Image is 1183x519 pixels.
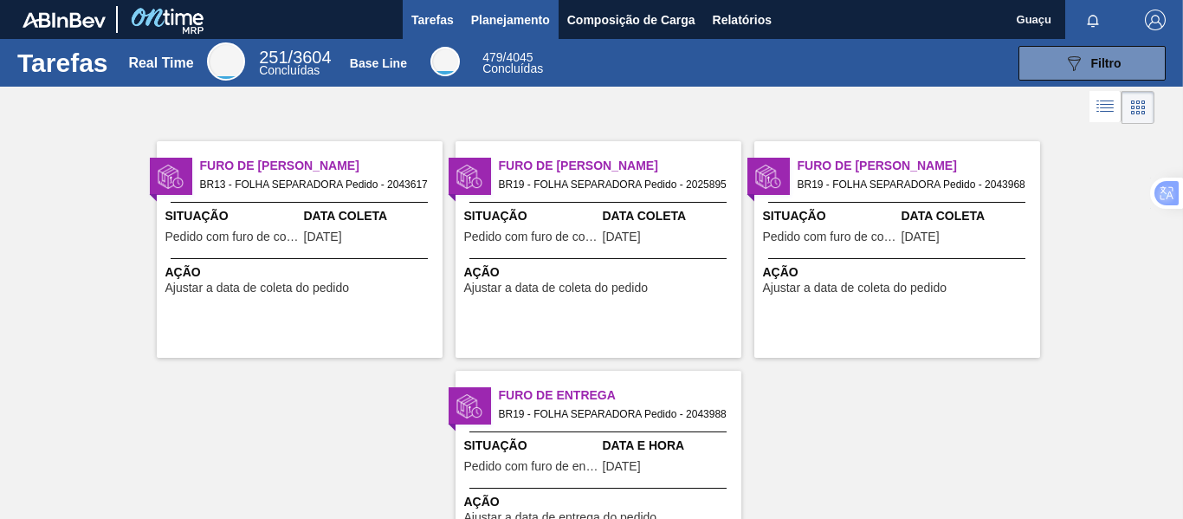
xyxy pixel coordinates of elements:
[1091,56,1122,70] span: Filtro
[411,10,454,30] span: Tarefas
[1145,10,1166,30] img: Logout
[798,157,1040,175] span: Furo de Coleta
[464,263,737,282] span: Ação
[304,207,438,225] span: Data Coleta
[165,282,350,295] span: Ajustar a data de coleta do pedido
[763,230,897,243] span: Pedido com furo de coleta
[482,52,543,75] div: Base Line
[763,282,947,295] span: Ajustar a data de coleta do pedido
[482,62,543,75] span: Concluídas
[603,207,737,225] span: Data Coleta
[1018,46,1166,81] button: Filtro
[499,386,741,405] span: Furo de Entrega
[259,50,331,76] div: Real Time
[464,230,598,243] span: Pedido com furo de coleta
[456,164,482,190] img: status
[482,50,502,64] span: 479
[1122,91,1154,124] div: Visão em Cards
[259,63,320,77] span: Concluídas
[603,230,641,243] span: 12/10/2025
[259,48,288,67] span: 251
[464,460,598,473] span: Pedido com furo de entrega
[902,207,1036,225] span: Data Coleta
[200,175,429,194] span: BR13 - FOLHA SEPARADORA Pedido - 2043617
[482,50,533,64] span: / 4045
[471,10,550,30] span: Planejamento
[165,263,438,282] span: Ação
[165,207,300,225] span: Situação
[499,175,727,194] span: BR19 - FOLHA SEPARADORA Pedido - 2025895
[1065,8,1121,32] button: Notificações
[304,230,342,243] span: 12/10/2025
[603,437,737,455] span: Data e Hora
[713,10,772,30] span: Relatórios
[128,55,193,71] div: Real Time
[259,48,331,67] span: / 3604
[23,12,106,28] img: TNhmsLtSVTkK8tSr43FrP2fwEKptu5GPRR3wAAAABJRU5ErkJggg==
[763,263,1036,282] span: Ação
[17,53,108,73] h1: Tarefas
[158,164,184,190] img: status
[1089,91,1122,124] div: Visão em Lista
[798,175,1026,194] span: BR19 - FOLHA SEPARADORA Pedido - 2043968
[165,230,300,243] span: Pedido com furo de coleta
[499,157,741,175] span: Furo de Coleta
[350,56,407,70] div: Base Line
[763,207,897,225] span: Situação
[430,47,460,76] div: Base Line
[464,282,649,295] span: Ajustar a data de coleta do pedido
[755,164,781,190] img: status
[499,405,727,424] span: BR19 - FOLHA SEPARADORA Pedido - 2043988
[603,460,641,473] span: 08/10/2025,
[200,157,443,175] span: Furo de Coleta
[464,207,598,225] span: Situação
[456,393,482,419] img: status
[567,10,695,30] span: Composição de Carga
[207,42,245,81] div: Real Time
[902,230,940,243] span: 09/10/2025
[464,437,598,455] span: Situação
[464,493,737,511] span: Ação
